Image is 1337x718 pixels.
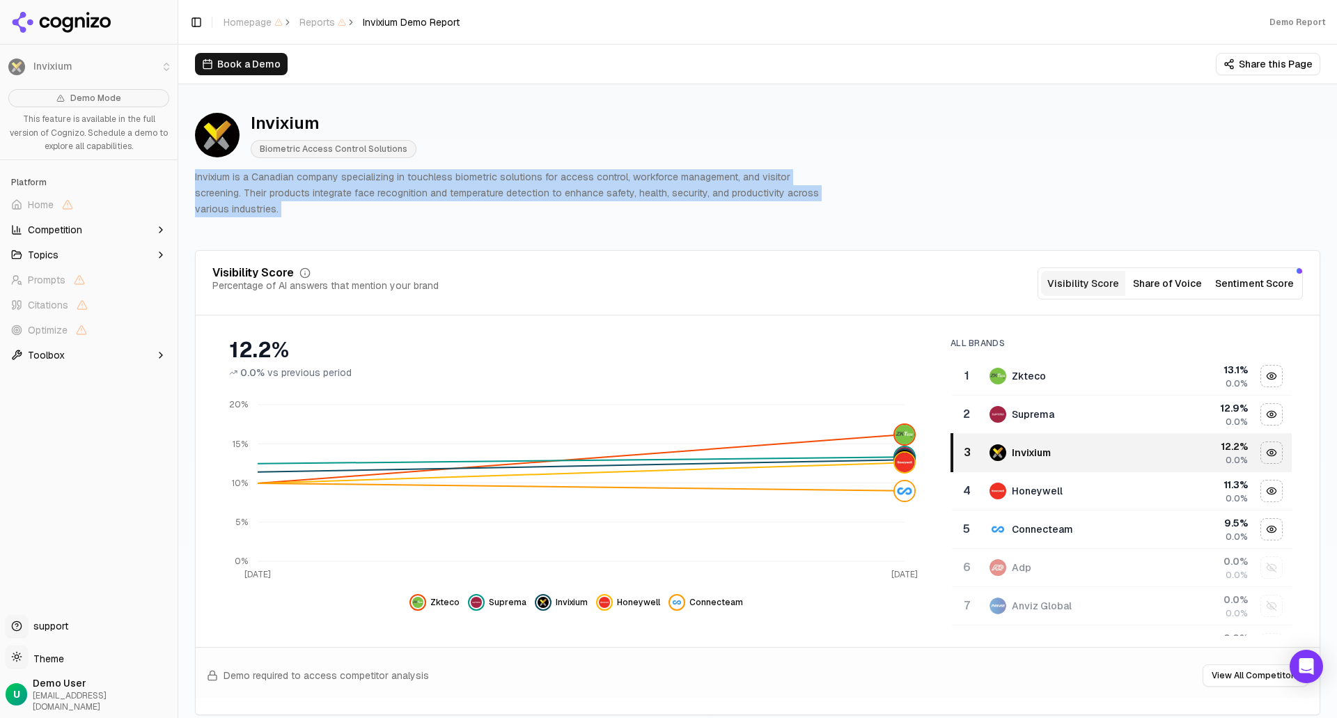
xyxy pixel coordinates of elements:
nav: breadcrumb [224,15,460,29]
span: 0.0% [1226,531,1248,543]
img: connecteam [671,597,682,608]
span: Competition [28,223,82,237]
button: Visibility Score [1041,271,1125,296]
div: Open Intercom Messenger [1290,650,1323,683]
div: 9.5 % [1159,516,1248,530]
img: suprema [471,597,482,608]
div: 12.2% [229,338,923,363]
span: Optimize [28,323,68,337]
div: Platform [6,171,172,194]
button: Hide invixium data [1260,442,1283,464]
img: Invixium [195,113,240,157]
img: connecteam [895,481,914,501]
tspan: 15% [233,439,248,450]
img: suprema [990,406,1006,423]
div: Invixium [251,112,416,134]
span: Theme [28,653,64,665]
button: Hide zkteco data [409,594,460,611]
p: This feature is available in the full version of Cognizo. Schedule a demo to explore all capabili... [8,113,169,154]
button: Hide honeywell data [596,594,660,611]
tr: 0.0%Show aware inc. data [952,625,1292,664]
div: Adp [1012,561,1031,575]
tr: 7anviz globalAnviz Global0.0%0.0%Show anviz global data [952,587,1292,625]
div: Honeywell [1012,484,1063,498]
div: 4 [957,483,976,499]
button: Share of Voice [1125,271,1210,296]
div: 3 [959,444,976,461]
span: 0.0% [240,366,265,380]
img: zkteco [990,368,1006,384]
tr: 2supremaSuprema12.9%0.0%Hide suprema data [952,396,1292,434]
img: honeywell [599,597,610,608]
img: invixium [538,597,549,608]
span: Invixium Demo Report [363,15,460,29]
span: Topics [28,248,58,262]
button: Hide suprema data [1260,403,1283,426]
div: 7 [957,598,976,614]
button: Show adp data [1260,556,1283,579]
button: Hide connecteam data [1260,518,1283,540]
button: Hide connecteam data [668,594,743,611]
button: View All Competitors [1203,664,1308,687]
tspan: [DATE] [891,569,918,580]
div: Suprema [1012,407,1054,421]
span: Home [28,198,54,212]
div: All Brands [951,338,1292,349]
button: Show aware inc. data [1260,633,1283,655]
div: 11.3 % [1159,478,1248,492]
div: 2 [957,406,976,423]
img: zkteco [895,425,914,444]
tspan: [DATE] [244,569,271,580]
button: Share this Page [1216,53,1320,75]
div: 0.0 % [1159,554,1248,568]
span: Toolbox [28,348,65,362]
img: honeywell [895,453,914,473]
span: 0.0% [1226,455,1248,466]
div: 12.2 % [1159,439,1248,453]
span: Biometric Access Control Solutions [251,140,416,158]
div: 1 [957,368,976,384]
span: Citations [28,298,68,312]
button: Hide zkteco data [1260,365,1283,387]
span: 0.0% [1226,378,1248,389]
div: Visibility Score [212,267,294,279]
div: 5 [957,521,976,538]
button: Competition [6,219,172,241]
span: 0.0% [1226,608,1248,619]
div: Demo Report [1269,17,1326,28]
tr: 3invixiumInvixium12.2%0.0%Hide invixium data [952,434,1292,472]
button: Hide honeywell data [1260,480,1283,502]
span: Demo required to access competitor analysis [224,669,429,682]
span: vs previous period [267,366,352,380]
span: [EMAIL_ADDRESS][DOMAIN_NAME] [33,690,172,712]
span: support [28,619,68,633]
div: 6 [957,559,976,576]
img: anviz global [990,598,1006,614]
div: 0.0 % [1159,593,1248,607]
div: 12.9 % [1159,401,1248,415]
tspan: 5% [235,517,248,528]
button: Sentiment Score [1210,271,1299,296]
span: Connecteam [689,597,743,608]
span: Demo User [33,676,172,690]
button: Hide invixium data [535,594,588,611]
tspan: 0% [235,556,248,568]
tr: 4honeywellHoneywell11.3%0.0%Hide honeywell data [952,472,1292,510]
tr: 6adpAdp0.0%0.0%Show adp data [952,549,1292,587]
tr: 5connecteamConnecteam9.5%0.0%Hide connecteam data [952,510,1292,549]
div: Connecteam [1012,522,1073,536]
button: Hide suprema data [468,594,526,611]
div: Anviz Global [1012,599,1072,613]
span: Suprema [489,597,526,608]
div: Zkteco [1012,369,1046,383]
img: connecteam [990,521,1006,538]
span: Invixium [556,597,588,608]
span: Reports [299,15,346,29]
button: Toolbox [6,344,172,366]
div: Invixium [1012,446,1051,460]
img: invixium [895,451,914,470]
tspan: 20% [229,400,248,411]
div: Percentage of AI answers that mention your brand [212,279,439,292]
span: Demo Mode [70,93,121,104]
button: Show anviz global data [1260,595,1283,617]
